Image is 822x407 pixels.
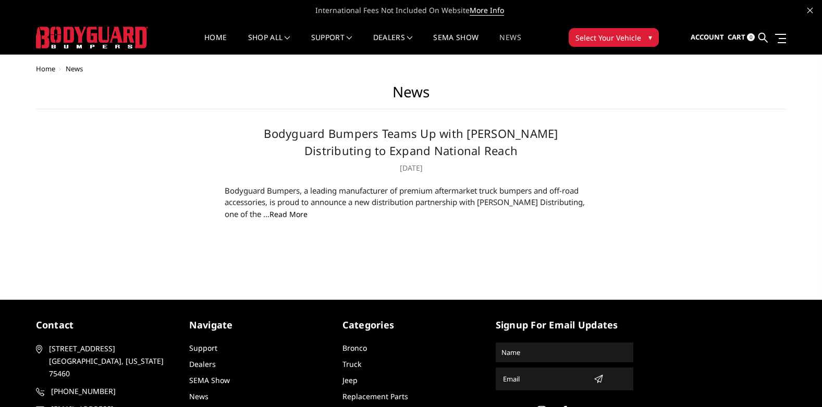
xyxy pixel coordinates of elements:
div: Bodyguard Bumpers, a leading manufacturer of premium aftermarket truck bumpers and off-road acces... [225,185,598,220]
span: Cart [728,32,745,42]
a: Support [189,343,217,353]
img: BODYGUARD BUMPERS [36,27,148,48]
input: Name [497,344,632,361]
h5: Navigate [189,318,327,332]
a: Home [36,64,55,73]
a: Support [311,34,352,54]
a: Jeep [342,375,358,385]
a: Cart 0 [728,23,755,52]
span: [STREET_ADDRESS] [GEOGRAPHIC_DATA], [US_STATE] 75460 [49,342,170,380]
span: Account [691,32,724,42]
a: Home [204,34,227,54]
a: News [499,34,521,54]
a: SEMA Show [433,34,479,54]
a: read more [269,209,308,219]
a: Bodyguard Bumpers Teams Up with [PERSON_NAME] Distributing to Expand National Reach [264,125,558,158]
a: shop all [248,34,290,54]
a: News [189,391,208,401]
p: [DATE] [225,162,598,174]
h5: Categories [342,318,480,332]
h5: signup for email updates [496,318,633,332]
span: [PHONE_NUMBER] [51,385,172,398]
h1: News [36,83,787,109]
button: Select Your Vehicle [569,28,659,47]
a: [PHONE_NUMBER] [36,385,174,398]
a: Dealers [189,359,216,369]
a: Truck [342,359,361,369]
a: SEMA Show [189,375,230,385]
a: Account [691,23,724,52]
span: 0 [747,33,755,41]
a: More Info [470,5,504,16]
span: Select Your Vehicle [575,32,641,43]
a: Dealers [373,34,413,54]
h5: contact [36,318,174,332]
span: ▾ [648,32,652,43]
input: Email [499,371,590,387]
a: Replacement Parts [342,391,408,401]
span: News [66,64,83,73]
a: Bronco [342,343,367,353]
